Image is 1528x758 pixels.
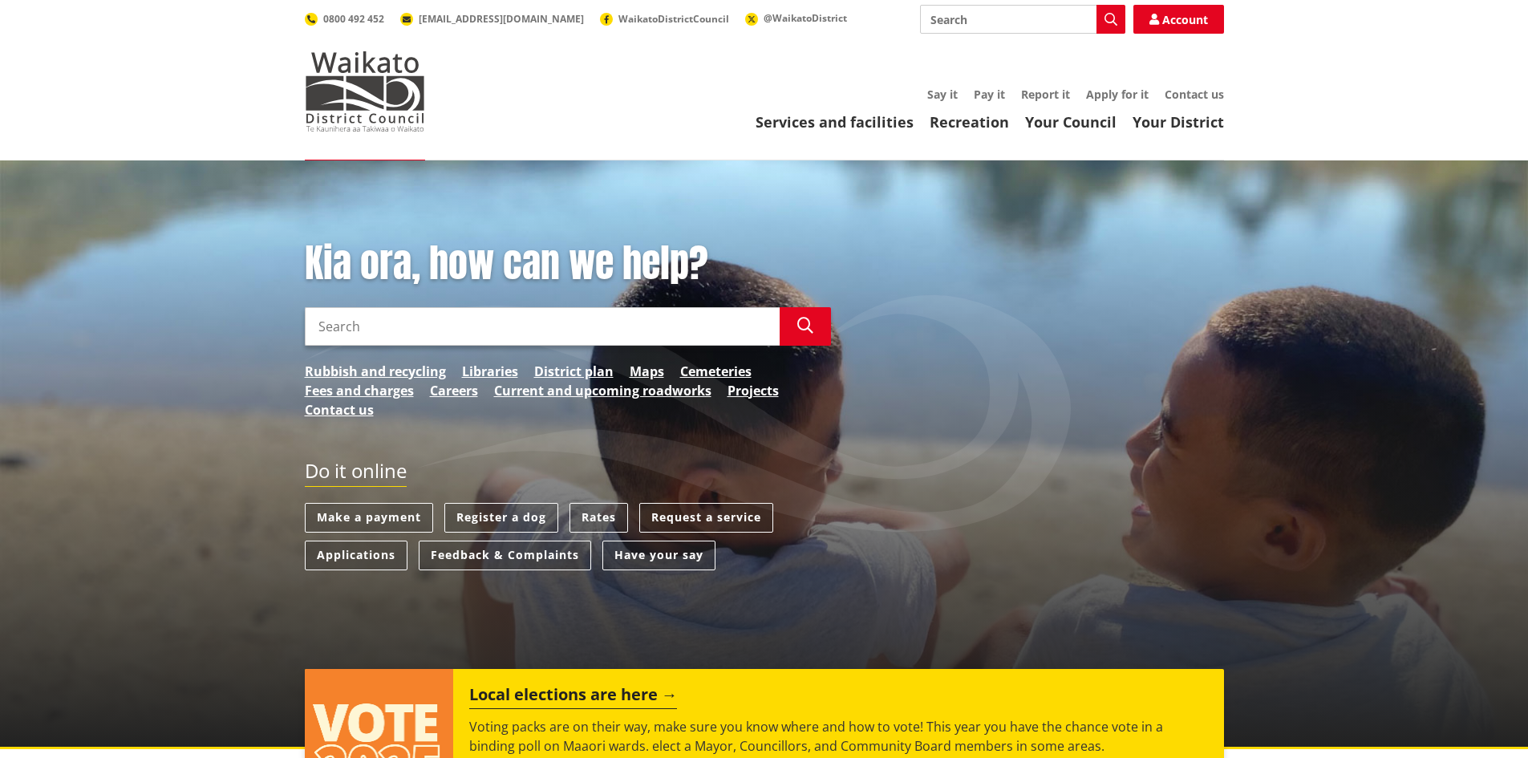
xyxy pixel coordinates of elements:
a: Current and upcoming roadworks [494,381,711,400]
a: Say it [927,87,958,102]
a: Your District [1133,112,1224,132]
a: District plan [534,362,614,381]
input: Search input [920,5,1125,34]
h2: Do it online [305,460,407,488]
a: Rubbish and recycling [305,362,446,381]
p: Voting packs are on their way, make sure you know where and how to vote! This year you have the c... [469,717,1207,756]
a: WaikatoDistrictCouncil [600,12,729,26]
a: Rates [569,503,628,533]
a: 0800 492 452 [305,12,384,26]
a: Cemeteries [680,362,752,381]
a: [EMAIL_ADDRESS][DOMAIN_NAME] [400,12,584,26]
a: Register a dog [444,503,558,533]
span: WaikatoDistrictCouncil [618,12,729,26]
a: Request a service [639,503,773,533]
a: Applications [305,541,407,570]
a: Projects [728,381,779,400]
a: Your Council [1025,112,1117,132]
a: Contact us [305,400,374,420]
span: [EMAIL_ADDRESS][DOMAIN_NAME] [419,12,584,26]
a: Services and facilities [756,112,914,132]
a: Fees and charges [305,381,414,400]
img: Waikato District Council - Te Kaunihera aa Takiwaa o Waikato [305,51,425,132]
h1: Kia ora, how can we help? [305,241,831,287]
a: Make a payment [305,503,433,533]
a: Libraries [462,362,518,381]
a: Pay it [974,87,1005,102]
a: Report it [1021,87,1070,102]
a: Have your say [602,541,715,570]
a: Contact us [1165,87,1224,102]
span: 0800 492 452 [323,12,384,26]
a: Account [1133,5,1224,34]
a: @WaikatoDistrict [745,11,847,25]
a: Maps [630,362,664,381]
span: @WaikatoDistrict [764,11,847,25]
a: Careers [430,381,478,400]
a: Feedback & Complaints [419,541,591,570]
h2: Local elections are here [469,685,677,709]
input: Search input [305,307,780,346]
a: Recreation [930,112,1009,132]
a: Apply for it [1086,87,1149,102]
